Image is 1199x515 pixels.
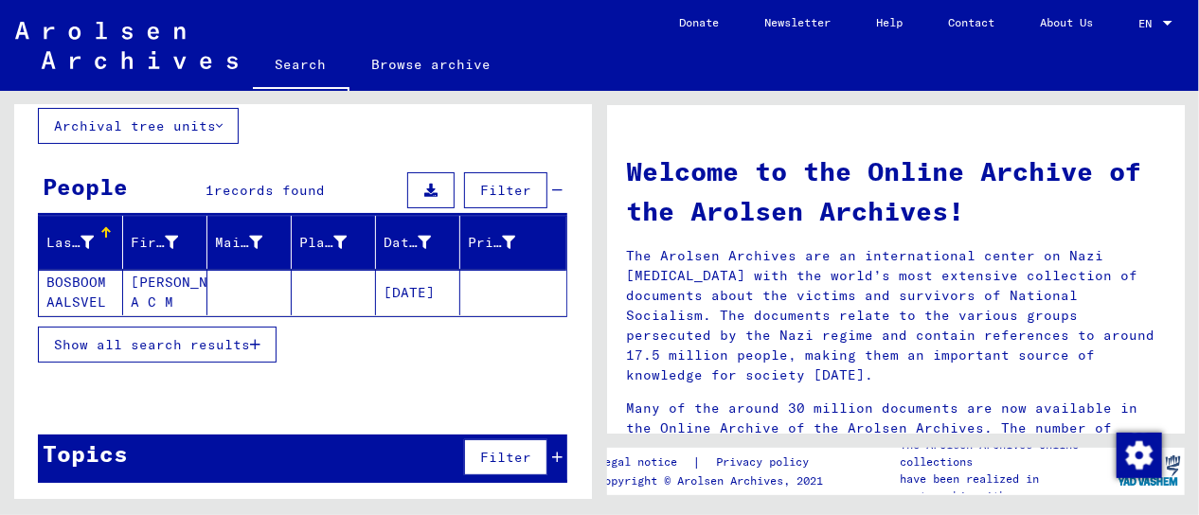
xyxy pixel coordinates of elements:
[292,216,376,269] mat-header-cell: Place of Birth
[626,399,1166,458] p: Many of the around 30 million documents are now available in the Online Archive of the Arolsen Ar...
[39,216,123,269] mat-header-cell: Last Name
[214,182,325,199] span: records found
[299,227,375,257] div: Place of Birth
[1138,17,1159,30] span: EN
[468,227,544,257] div: Prisoner #
[900,471,1113,505] p: have been realized in partnership with
[123,216,207,269] mat-header-cell: First Name
[46,233,94,253] div: Last Name
[626,151,1166,231] h1: Welcome to the Online Archive of the Arolsen Archives!
[123,270,207,315] mat-cell: [PERSON_NAME] A C M
[702,453,832,472] a: Privacy policy
[599,453,693,472] a: Legal notice
[599,472,832,489] p: Copyright © Arolsen Archives, 2021
[460,216,566,269] mat-header-cell: Prisoner #
[215,233,262,253] div: Maiden Name
[1114,447,1185,494] img: yv_logo.png
[376,270,460,315] mat-cell: [DATE]
[38,327,277,363] button: Show all search results
[43,169,128,204] div: People
[900,436,1113,471] p: The Arolsen Archives online collections
[599,453,832,472] div: |
[46,227,122,257] div: Last Name
[468,233,515,253] div: Prisoner #
[38,108,239,144] button: Archival tree units
[626,246,1166,385] p: The Arolsen Archives are an international center on Nazi [MEDICAL_DATA] with the world’s most ext...
[480,182,531,199] span: Filter
[39,270,123,315] mat-cell: BOSBOOM AALSVEL
[15,22,238,69] img: Arolsen_neg.svg
[253,42,349,91] a: Search
[207,216,292,269] mat-header-cell: Maiden Name
[299,233,347,253] div: Place of Birth
[384,227,459,257] div: Date of Birth
[464,172,547,208] button: Filter
[131,227,206,257] div: First Name
[480,449,531,466] span: Filter
[206,182,214,199] span: 1
[349,42,514,87] a: Browse archive
[376,216,460,269] mat-header-cell: Date of Birth
[215,227,291,257] div: Maiden Name
[54,336,250,353] span: Show all search results
[43,436,128,471] div: Topics
[1117,433,1162,478] img: Change consent
[131,233,178,253] div: First Name
[464,439,547,475] button: Filter
[384,233,431,253] div: Date of Birth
